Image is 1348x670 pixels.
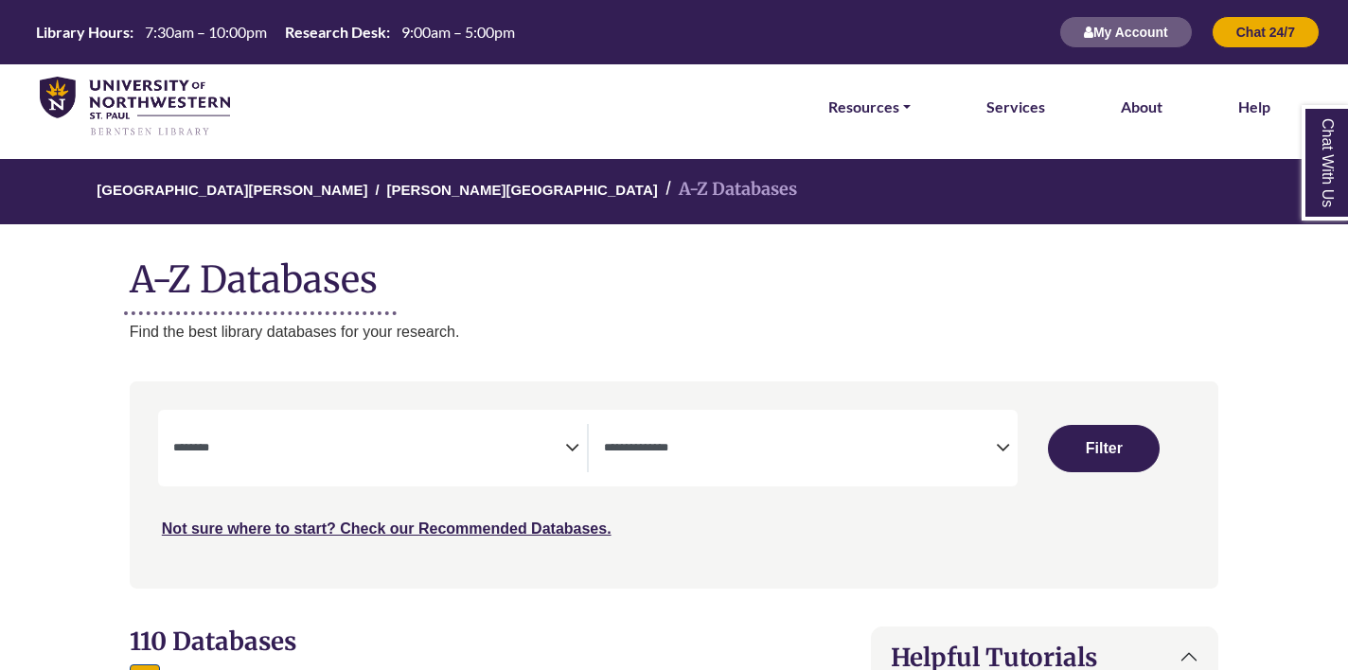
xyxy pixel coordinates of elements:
h1: A-Z Databases [130,243,1218,301]
nav: Search filters [130,381,1218,588]
a: My Account [1059,24,1193,40]
a: Hours Today [28,22,523,44]
th: Library Hours: [28,22,134,42]
p: Find the best library databases for your research. [130,320,1218,344]
textarea: Search [173,442,565,457]
img: library_home [40,77,230,137]
table: Hours Today [28,22,523,40]
a: About [1121,95,1162,119]
span: 7:30am – 10:00pm [145,23,267,41]
textarea: Search [604,442,996,457]
a: [GEOGRAPHIC_DATA][PERSON_NAME] [97,179,367,198]
nav: breadcrumb [130,159,1218,224]
a: Help [1238,95,1270,119]
span: 110 Databases [130,626,296,657]
a: [PERSON_NAME][GEOGRAPHIC_DATA] [387,179,658,198]
span: 9:00am – 5:00pm [401,23,515,41]
a: Resources [828,95,911,119]
a: Not sure where to start? Check our Recommended Databases. [162,520,612,537]
a: Services [986,95,1045,119]
a: Chat 24/7 [1212,24,1320,40]
th: Research Desk: [277,22,391,42]
button: My Account [1059,16,1193,48]
button: Chat 24/7 [1212,16,1320,48]
button: Submit for Search Results [1048,425,1160,472]
li: A-Z Databases [658,176,797,203]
